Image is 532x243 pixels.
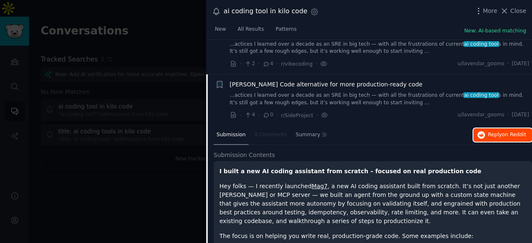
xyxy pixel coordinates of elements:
span: · [507,111,509,119]
span: u/lavendar_gooms [458,111,505,119]
span: on Reddit [502,132,526,137]
span: · [276,111,278,120]
span: · [258,111,260,120]
span: [DATE] [512,111,529,119]
span: More [483,7,498,15]
button: Close [500,7,526,15]
span: r/vibecoding [281,61,313,67]
p: Hey folks — I recently launched , a new AI coding assistant built from scratch. It’s not just ano... [219,182,526,226]
span: u/lavendar_gooms [458,60,505,68]
span: Summary [296,131,320,139]
span: · [315,59,317,68]
strong: I built a new AI coding assistant from scratch – focused on real production code [219,168,481,174]
span: · [316,111,318,120]
a: [PERSON_NAME] Code alternative for more production-ready code [230,80,423,89]
span: · [276,59,278,68]
a: All Results [235,23,267,40]
button: Replyon Reddit [473,128,532,142]
div: ai coding tool in kilo code [224,6,307,17]
span: 2 [244,60,255,68]
span: · [507,60,509,68]
a: ...actices I learned over a decade as an SRE in big tech — with all the frustrations of currentai... [230,92,530,106]
span: [DATE] [512,60,529,68]
span: 4 [263,60,273,68]
span: Close [510,7,526,15]
a: Mag7 [312,183,328,189]
span: 4 [244,111,255,119]
span: Patterns [276,26,296,33]
span: Submission Contents [214,151,275,160]
span: ai coding tool [463,92,499,98]
a: New [212,23,229,40]
span: New [215,26,226,33]
a: ...actices I learned over a decade as an SRE in big tech — with all the frustrations of currentai... [230,41,530,55]
span: All Results [238,26,264,33]
span: Submission [217,131,246,139]
span: Reply [488,131,526,139]
a: Patterns [273,23,299,40]
span: 0 [263,111,273,119]
span: · [240,59,241,68]
p: The focus is on helping you write real, production-grade code. Some examples include: [219,232,526,241]
button: New: AI-based matching [464,27,526,35]
span: · [240,111,241,120]
span: ai coding tool [463,41,499,47]
span: r/SideProject [281,113,313,118]
button: More [474,7,498,15]
span: · [258,59,260,68]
